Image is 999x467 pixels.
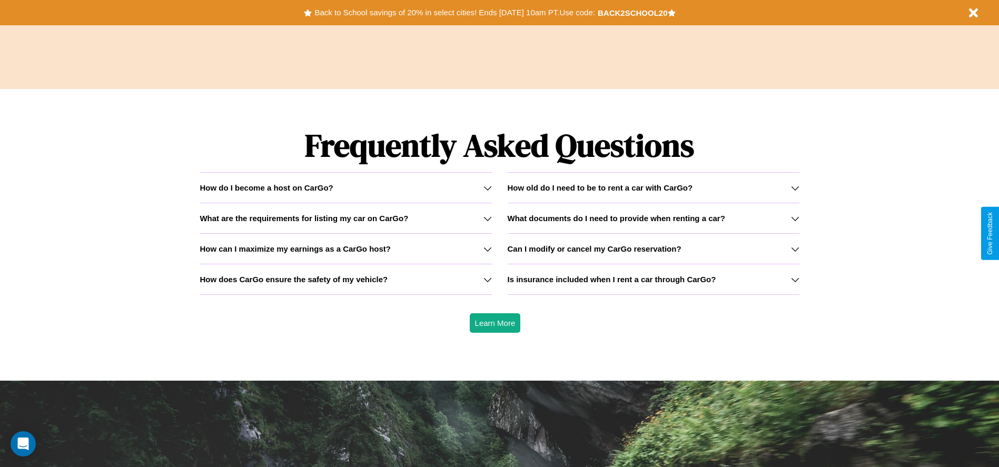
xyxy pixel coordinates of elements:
[200,275,388,284] h3: How does CarGo ensure the safety of my vehicle?
[508,244,681,253] h3: Can I modify or cancel my CarGo reservation?
[200,118,799,172] h1: Frequently Asked Questions
[11,431,36,456] div: Open Intercom Messenger
[312,5,597,20] button: Back to School savings of 20% in select cities! Ends [DATE] 10am PT.Use code:
[986,212,994,255] div: Give Feedback
[200,244,391,253] h3: How can I maximize my earnings as a CarGo host?
[200,214,408,223] h3: What are the requirements for listing my car on CarGo?
[508,275,716,284] h3: Is insurance included when I rent a car through CarGo?
[200,183,333,192] h3: How do I become a host on CarGo?
[508,183,693,192] h3: How old do I need to be to rent a car with CarGo?
[598,8,668,17] b: BACK2SCHOOL20
[470,313,521,333] button: Learn More
[508,214,725,223] h3: What documents do I need to provide when renting a car?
